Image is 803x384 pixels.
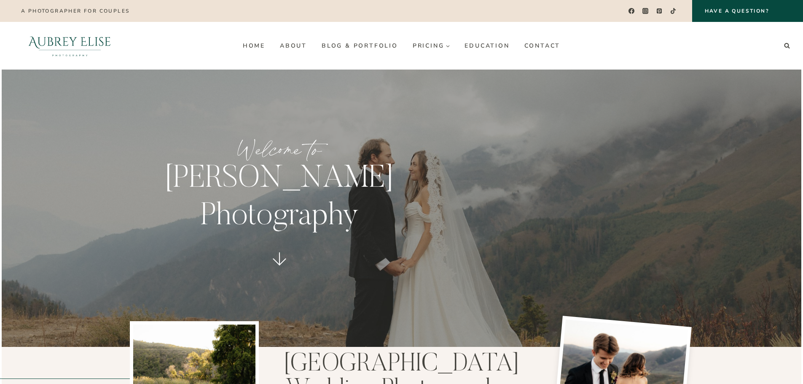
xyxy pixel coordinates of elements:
[413,43,450,49] span: Pricing
[137,161,421,236] p: [PERSON_NAME] Photography
[517,39,568,52] a: Contact
[21,8,129,14] p: A photographer for couples
[314,39,405,52] a: Blog & Portfolio
[653,5,666,17] a: Pinterest
[235,39,272,52] a: Home
[405,39,457,52] a: Pricing
[781,40,793,52] button: View Search Form
[10,22,129,70] img: Aubrey Elise Photography
[639,5,652,17] a: Instagram
[235,39,567,52] nav: Primary
[667,5,679,17] a: TikTok
[625,5,637,17] a: Facebook
[272,39,314,52] a: About
[457,39,517,52] a: Education
[137,134,421,165] p: Welcome to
